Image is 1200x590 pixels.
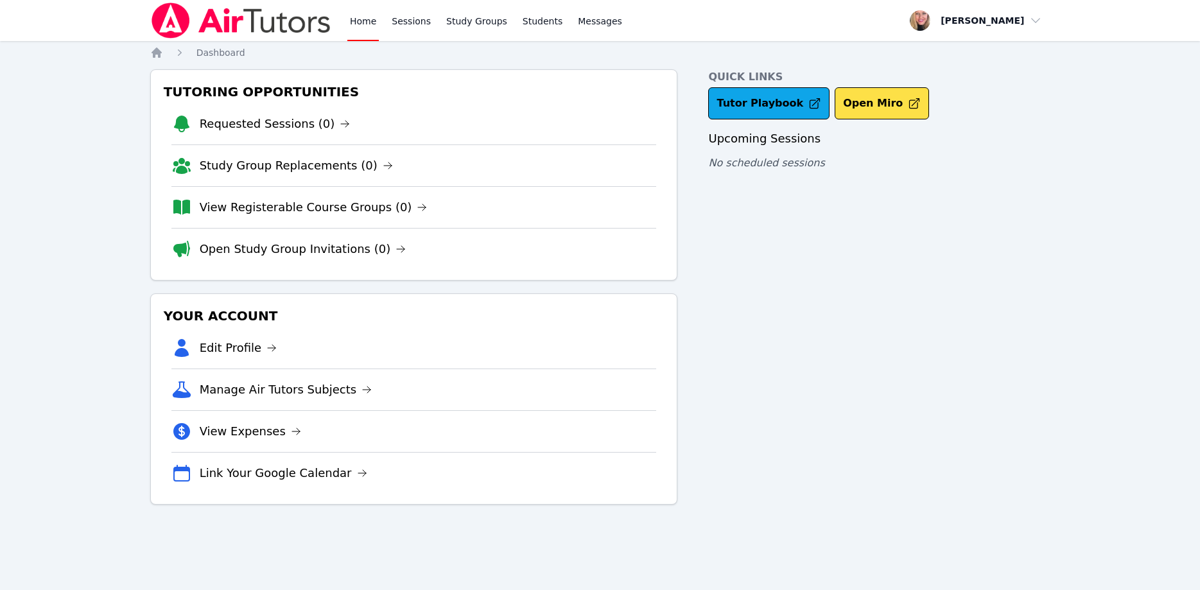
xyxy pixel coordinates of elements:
[200,339,277,357] a: Edit Profile
[708,157,824,169] span: No scheduled sessions
[150,46,1050,59] nav: Breadcrumb
[161,304,667,327] h3: Your Account
[200,198,428,216] a: View Registerable Course Groups (0)
[150,3,332,39] img: Air Tutors
[708,69,1050,85] h4: Quick Links
[200,422,301,440] a: View Expenses
[161,80,667,103] h3: Tutoring Opportunities
[196,48,245,58] span: Dashboard
[200,115,351,133] a: Requested Sessions (0)
[200,240,406,258] a: Open Study Group Invitations (0)
[578,15,622,28] span: Messages
[200,157,393,175] a: Study Group Replacements (0)
[200,381,372,399] a: Manage Air Tutors Subjects
[835,87,929,119] button: Open Miro
[708,130,1050,148] h3: Upcoming Sessions
[200,464,367,482] a: Link Your Google Calendar
[708,87,830,119] a: Tutor Playbook
[196,46,245,59] a: Dashboard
